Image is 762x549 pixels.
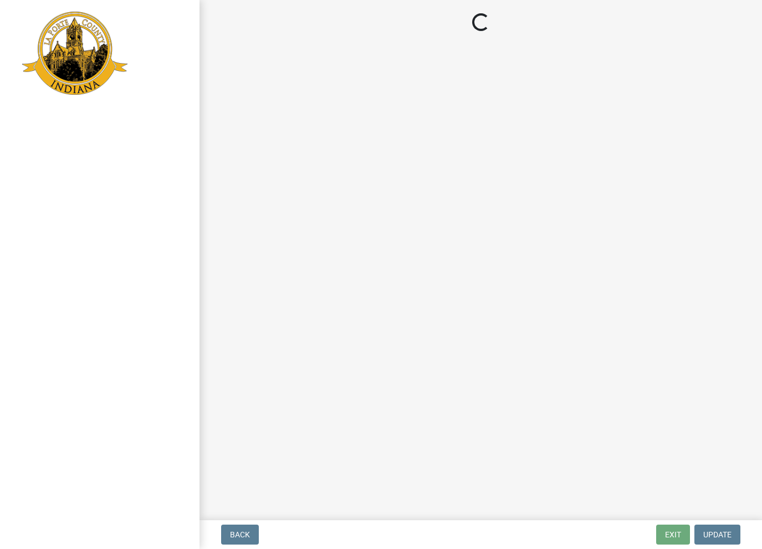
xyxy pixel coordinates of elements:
span: Back [230,530,250,539]
img: La Porte County, Indiana [22,12,127,95]
button: Back [221,525,259,545]
button: Exit [656,525,690,545]
button: Update [694,525,740,545]
span: Update [703,530,732,539]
